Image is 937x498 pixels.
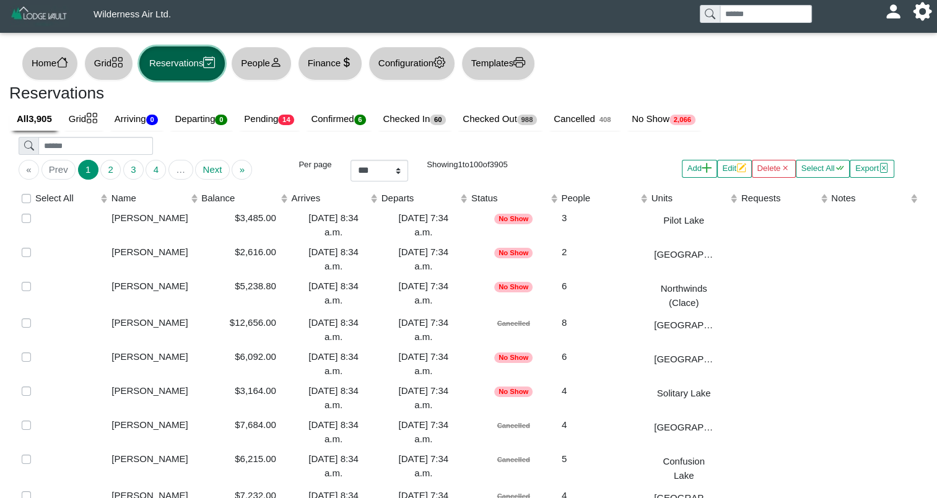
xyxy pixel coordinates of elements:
[292,211,375,239] div: [DATE] 8:34 a.m.
[624,108,705,131] a: No Show2,066
[202,350,285,364] div: $6,092.00
[231,46,291,81] button: Peopleperson
[780,163,790,173] svg: x
[108,276,198,313] td: [PERSON_NAME]
[84,46,133,81] button: Gridgrid
[381,316,465,344] div: [DATE] 7:34 a.m.
[736,163,746,173] svg: pencil square
[381,452,465,480] div: [DATE] 7:34 a.m.
[381,211,465,239] div: [DATE] 7:34 a.m.
[381,384,465,412] div: [DATE] 7:34 a.m.
[682,160,717,178] button: Addplus
[652,384,713,401] div: Solitary Lake
[202,418,285,432] div: $7,684.00
[705,9,715,19] svg: search
[203,56,215,68] svg: calendar2 check
[546,108,624,131] a: Cancelled408
[292,384,375,412] div: [DATE] 8:34 a.m.
[559,313,648,347] td: 8
[717,160,752,178] button: Editpencil square
[752,160,796,178] button: Deletex
[292,279,375,307] div: [DATE] 8:34 a.m.
[375,108,455,131] a: Checked In60
[111,191,190,206] div: Name
[469,160,483,169] span: 100
[100,160,121,180] button: Go to page 2
[146,160,166,180] button: Go to page 4
[652,279,713,310] div: Northwinds (Clace)
[10,5,69,27] img: Z
[741,191,820,206] div: Requests
[455,108,546,131] a: Checked Out988
[202,245,285,260] div: $2,616.00
[202,384,285,398] div: $3,164.00
[381,418,465,446] div: [DATE] 7:34 a.m.
[889,7,898,16] svg: person fill
[22,46,78,81] button: Homehouse
[202,316,285,330] div: $12,656.00
[56,56,68,68] svg: house
[381,191,460,206] div: Departs
[108,381,198,415] td: [PERSON_NAME]
[513,56,525,68] svg: printer
[434,56,445,68] svg: gear
[292,350,375,378] div: [DATE] 8:34 a.m.
[9,108,61,131] a: All3,905
[458,160,462,169] span: 1
[702,163,712,173] svg: plus
[9,84,104,103] h3: Reservations
[292,316,375,344] div: [DATE] 8:34 a.m.
[341,56,352,68] svg: currency dollar
[107,108,168,131] a: Arriving0
[652,191,730,206] div: Units
[195,160,229,180] button: Go to next page
[292,452,375,480] div: [DATE] 8:34 a.m.
[461,46,535,81] button: Templatesprinter
[559,449,648,486] td: 5
[879,163,889,173] svg: file excel
[559,347,648,381] td: 6
[291,191,370,206] div: Arrives
[108,242,198,276] td: [PERSON_NAME]
[796,160,850,178] button: Select Allcheck all
[489,160,507,169] span: 3905
[139,46,225,81] button: Reservationscalendar2 check
[108,449,198,486] td: [PERSON_NAME]
[111,56,123,68] svg: grid
[835,163,845,173] svg: check all
[559,381,648,415] td: 4
[237,108,303,131] a: Pending14
[298,46,362,81] button: Financecurrency dollar
[918,7,927,16] svg: gear fill
[61,108,107,131] a: Gridgrid
[108,313,198,347] td: [PERSON_NAME]
[28,113,52,124] b: 3,905
[232,160,252,180] button: Go to last page
[831,191,910,206] div: Notes
[561,191,640,206] div: People
[123,160,144,180] button: Go to page 3
[292,245,375,273] div: [DATE] 8:34 a.m.
[303,108,375,131] a: Confirmed6
[270,56,282,68] svg: person
[108,347,198,381] td: [PERSON_NAME]
[652,316,713,333] div: [GEOGRAPHIC_DATA]
[471,191,550,206] div: Status
[559,276,648,313] td: 6
[19,160,255,180] ul: Pagination
[850,160,894,178] button: Exportfile excel
[86,112,98,124] svg: grid
[108,415,198,449] td: [PERSON_NAME]
[78,160,98,180] button: Go to page 1
[292,418,375,446] div: [DATE] 8:34 a.m.
[167,108,237,131] a: Departing0
[652,211,713,228] div: Pilot Lake
[24,141,34,151] svg: search
[202,452,285,466] div: $6,215.00
[35,191,74,206] label: Select All
[202,211,285,225] div: $3,485.00
[652,350,713,367] div: [GEOGRAPHIC_DATA]
[368,46,455,81] button: Configurationgear
[381,245,465,273] div: [DATE] 7:34 a.m.
[559,208,648,242] td: 3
